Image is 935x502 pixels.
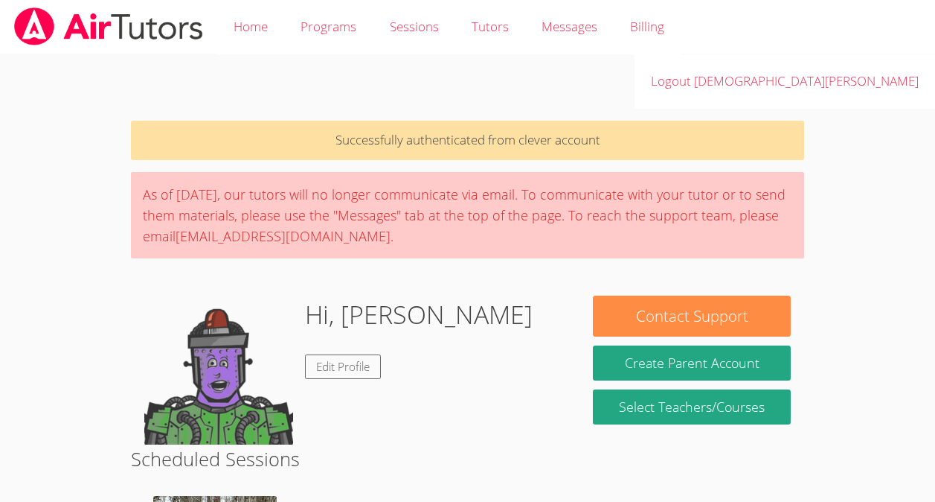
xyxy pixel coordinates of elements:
[144,296,293,445] img: default.png
[131,172,804,258] div: As of [DATE], our tutors will no longer communicate via email. To communicate with your tutor or ...
[131,121,804,160] p: Successfully authenticated from clever account
[13,7,205,45] img: airtutors_banner-c4298cdbf04f3fff15de1276eac7730deb9818008684d7c2e4769d2f7ddbe033.png
[305,355,381,379] a: Edit Profile
[593,346,790,381] button: Create Parent Account
[131,445,804,473] h2: Scheduled Sessions
[542,18,597,35] span: Messages
[593,390,790,425] a: Select Teachers/Courses
[634,54,935,109] a: Logout [DEMOGRAPHIC_DATA][PERSON_NAME]
[305,296,533,334] h1: Hi, [PERSON_NAME]
[593,296,790,337] button: Contact Support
